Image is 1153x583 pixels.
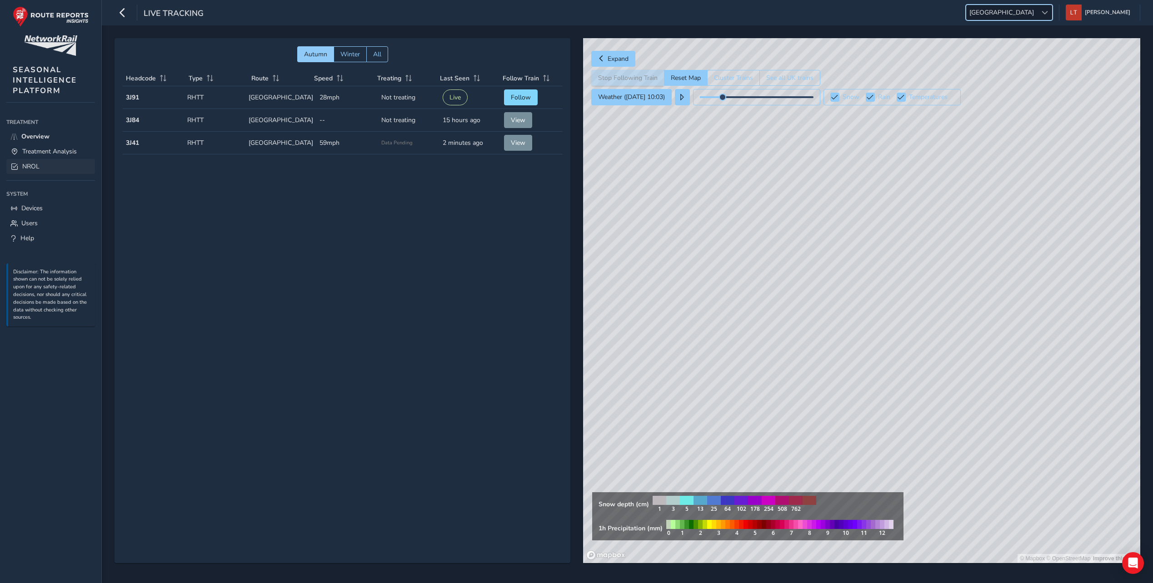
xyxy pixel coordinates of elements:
[189,74,203,83] span: Type
[378,109,439,132] td: Not treating
[591,51,635,67] button: Expand
[378,86,439,109] td: Not treating
[22,162,40,171] span: NROL
[1066,5,1082,20] img: diamond-layout
[824,89,961,105] button: Snow Rain Temperatures
[511,116,525,124] span: View
[6,129,95,144] a: Overview
[1122,552,1144,574] div: Open Intercom Messenger
[245,86,316,109] td: [GEOGRAPHIC_DATA]
[608,54,629,63] span: Expand
[649,492,820,516] img: snow legend
[843,94,859,100] label: Snow
[6,187,95,201] div: System
[1066,5,1133,20] button: [PERSON_NAME]
[20,234,34,242] span: Help
[126,138,139,147] strong: 3J41
[126,74,156,83] span: Headcode
[439,109,501,132] td: 15 hours ago
[909,94,948,100] label: Temperatures
[599,524,663,533] strong: 1h Precipitation (mm)
[24,35,77,56] img: customer logo
[6,115,95,129] div: Treatment
[126,93,139,102] strong: 3J91
[6,201,95,216] a: Devices
[878,94,890,100] label: Rain
[599,500,649,509] strong: Snow depth (cm)
[504,89,538,105] button: Follow
[504,135,532,151] button: View
[340,50,360,59] span: Winter
[6,216,95,231] a: Users
[316,86,378,109] td: 28mph
[314,74,333,83] span: Speed
[6,159,95,174] a: NROL
[440,74,469,83] span: Last Seen
[664,70,707,86] button: Reset Map
[759,70,820,86] button: See all UK trains
[304,50,327,59] span: Autumn
[707,70,759,86] button: Cluster Trains
[439,132,501,154] td: 2 minutes ago
[316,109,378,132] td: --
[144,8,204,20] span: Live Tracking
[21,132,50,141] span: Overview
[381,139,413,146] span: Data Pending
[591,89,672,105] button: Weather ([DATE] 10:03)
[184,86,245,109] td: RHTT
[21,204,43,212] span: Devices
[13,6,89,27] img: rr logo
[511,138,525,147] span: View
[377,74,401,83] span: Treating
[443,89,468,105] button: Live
[126,116,139,124] strong: 3J84
[297,46,334,62] button: Autumn
[316,132,378,154] td: 59mph
[504,112,532,128] button: View
[966,5,1037,20] span: [GEOGRAPHIC_DATA]
[334,46,366,62] button: Winter
[13,64,77,96] span: SEASONAL INTELLIGENCE PLATFORM
[245,132,316,154] td: [GEOGRAPHIC_DATA]
[184,132,245,154] td: RHTT
[13,268,90,322] p: Disclaimer: The information shown can not be solely relied upon for any safety-related decisions,...
[21,219,38,227] span: Users
[22,147,77,156] span: Treatment Analysis
[366,46,388,62] button: All
[251,74,269,83] span: Route
[245,109,316,132] td: [GEOGRAPHIC_DATA]
[6,144,95,159] a: Treatment Analysis
[1085,5,1130,20] span: [PERSON_NAME]
[373,50,381,59] span: All
[6,231,95,246] a: Help
[511,93,531,102] span: Follow
[184,109,245,132] td: RHTT
[503,74,539,83] span: Follow Train
[663,516,897,540] img: rain legend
